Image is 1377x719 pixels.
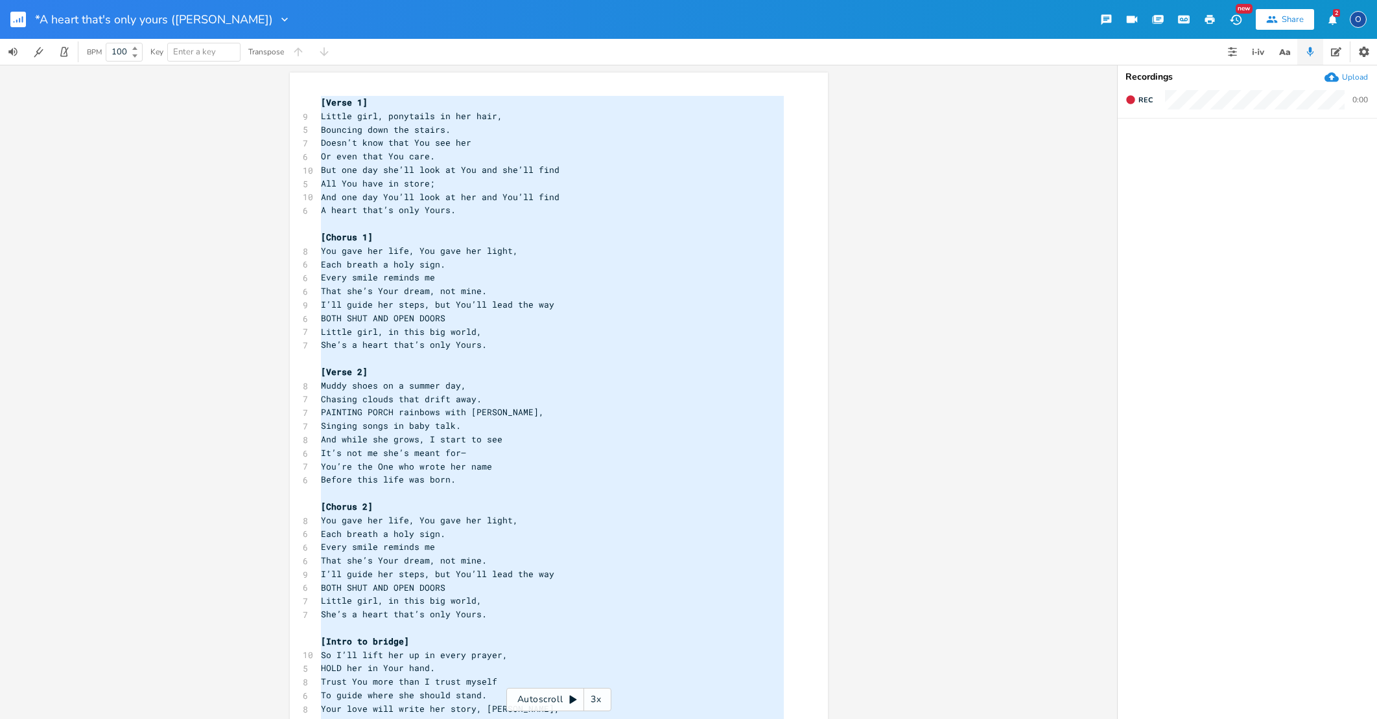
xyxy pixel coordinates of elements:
[321,124,451,135] span: Bouncing down the stairs.
[321,676,497,687] span: Trust You more than I trust myself
[321,137,471,148] span: Doesn’t know that You see her
[1125,73,1369,82] div: Recordings
[584,688,607,711] div: 3x
[506,688,611,711] div: Autoscroll
[1319,8,1345,31] button: 2
[321,150,435,162] span: Or even that You care.
[321,245,518,257] span: You gave her life, You gave her light,
[35,14,273,25] span: *A heart that's only yours ([PERSON_NAME])
[1120,89,1158,110] button: Rec
[321,649,508,661] span: So I’ll lift her up in every prayer,
[321,393,482,405] span: Chasing clouds that drift away.
[150,48,163,56] div: Key
[321,554,487,566] span: That she’s Your dream, not mine.
[321,501,373,512] span: [Chorus 2]
[321,110,502,122] span: Little girl, ponytails in her hair,
[248,48,284,56] div: Transpose
[321,703,559,714] span: Your love will write her story, [PERSON_NAME],
[321,608,487,620] span: She’s a heart that’s only Yours.
[1256,9,1314,30] button: Share
[321,461,492,472] span: You’re the One who wrote her name
[321,271,435,283] span: Every smile reminds me
[321,299,554,310] span: I’ll guide her steps, but You’ll lead the way
[321,568,554,580] span: I’ll guide her steps, but You’ll lead the way
[321,595,482,606] span: Little girl, in this big world,
[1324,70,1368,84] button: Upload
[173,46,216,58] span: Enter a key
[321,285,487,297] span: That she’s Your dream, not mine.
[321,541,435,553] span: Every smile reminds me
[321,582,445,593] span: BOTH SHUT AND OPEN DOORS
[1236,4,1253,14] div: New
[321,258,445,270] span: Each breath a holy sign.
[321,380,466,391] span: Muddy shoes on a summer day,
[321,366,368,378] span: [Verse 2]
[321,528,445,540] span: Each breath a holy sign.
[321,339,487,350] span: She’s a heart that’s only Yours.
[321,231,373,243] span: [Chorus 1]
[321,406,544,418] span: PAINTING PORCH rainbows with [PERSON_NAME],
[321,420,461,431] span: Singing songs in baby talk.
[321,447,466,459] span: It’s not me she’s meant for—
[321,689,487,701] span: To guide where she should stand.
[1352,96,1368,104] div: 0:00
[321,312,445,324] span: BOTH SHUT AND OPEN DOORS
[1333,9,1340,17] div: 2
[1350,11,1367,28] div: Old Kountry
[321,514,518,526] span: You gave her life, You gave her light,
[321,97,368,108] span: [Verse 1]
[321,433,502,445] span: And while she grows, I start to see
[321,164,559,176] span: But one day she’ll look at You and she’ll find
[321,191,559,203] span: And one day You’ll look at her and You’ll find
[1350,5,1367,34] button: O
[87,49,102,56] div: BPM
[321,204,456,216] span: A heart that’s only Yours.
[321,177,435,189] span: All You have in store;
[1342,72,1368,82] div: Upload
[321,474,456,485] span: Before this life was born.
[1223,8,1249,31] button: New
[321,635,409,647] span: [Intro to bridge]
[321,662,435,674] span: HOLD her in Your hand.
[1138,95,1153,105] span: Rec
[321,326,482,337] span: Little girl, in this big world,
[1282,14,1304,25] div: Share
